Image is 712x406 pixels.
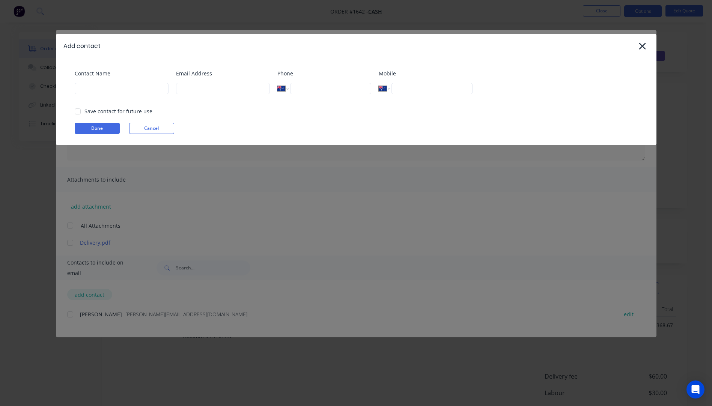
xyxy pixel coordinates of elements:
button: Done [75,123,120,134]
div: Open Intercom Messenger [686,380,704,398]
label: Mobile [379,69,473,77]
label: Contact Name [75,69,169,77]
button: Cancel [129,123,174,134]
label: Email Address [176,69,270,77]
div: Add contact [63,42,101,51]
label: Phone [277,69,371,77]
div: Save contact for future use [84,107,152,115]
